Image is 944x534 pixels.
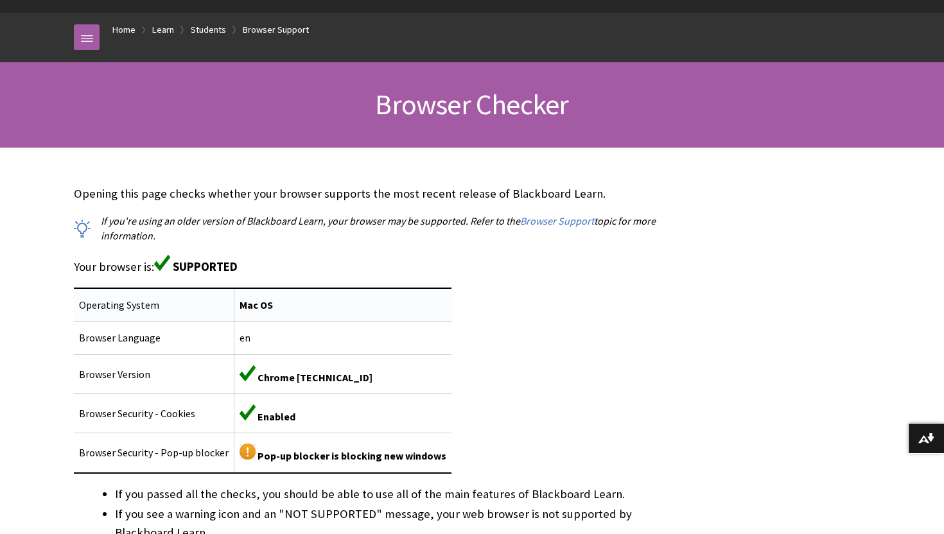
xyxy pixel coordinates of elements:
[240,298,273,311] span: Mac OS
[74,288,234,322] td: Operating System
[115,485,680,503] li: If you passed all the checks, you should be able to use all of the main features of Blackboard Le...
[74,393,234,433] td: Browser Security - Cookies
[258,410,295,423] span: Enabled
[74,354,234,393] td: Browser Version
[520,214,594,228] a: Browser Support
[240,444,256,460] img: Yellow warning icon
[74,433,234,473] td: Browser Security - Pop-up blocker
[240,331,250,344] span: en
[240,404,256,420] img: Green supported icon
[74,185,680,202] p: Opening this page checks whether your browser supports the most recent release of Blackboard Learn.
[173,259,238,274] span: SUPPORTED
[243,22,309,38] a: Browser Support
[74,214,680,243] p: If you're using an older version of Blackboard Learn, your browser may be supported. Refer to the...
[258,449,446,462] span: Pop-up blocker is blocking new windows
[154,255,170,271] img: Green supported icon
[240,365,256,381] img: Green supported icon
[258,371,372,384] span: Chrome [TECHNICAL_ID]
[191,22,226,38] a: Students
[74,255,680,275] p: Your browser is:
[375,87,568,122] span: Browser Checker
[74,322,234,354] td: Browser Language
[152,22,174,38] a: Learn
[112,22,135,38] a: Home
